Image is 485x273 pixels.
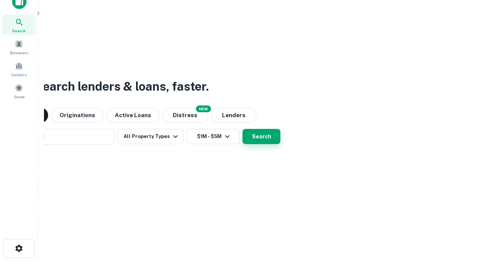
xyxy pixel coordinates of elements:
a: Borrowers [2,37,36,57]
button: Search [242,129,280,144]
span: Contacts [11,72,27,78]
a: Search [2,15,36,35]
button: $1M - $5M [186,129,239,144]
span: Search [12,28,26,34]
span: Saved [14,94,25,100]
button: Originations [51,108,103,123]
span: Borrowers [10,50,28,56]
button: Search distressed loans with lien and other non-mortgage details. [163,108,208,123]
button: Lenders [211,108,257,123]
a: Contacts [2,59,36,79]
a: Saved [2,81,36,101]
div: NEW [196,105,211,112]
iframe: Chat Widget [447,212,485,249]
button: Active Loans [106,108,160,123]
h3: Search lenders & loans, faster. [34,77,209,96]
button: All Property Types [117,129,183,144]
